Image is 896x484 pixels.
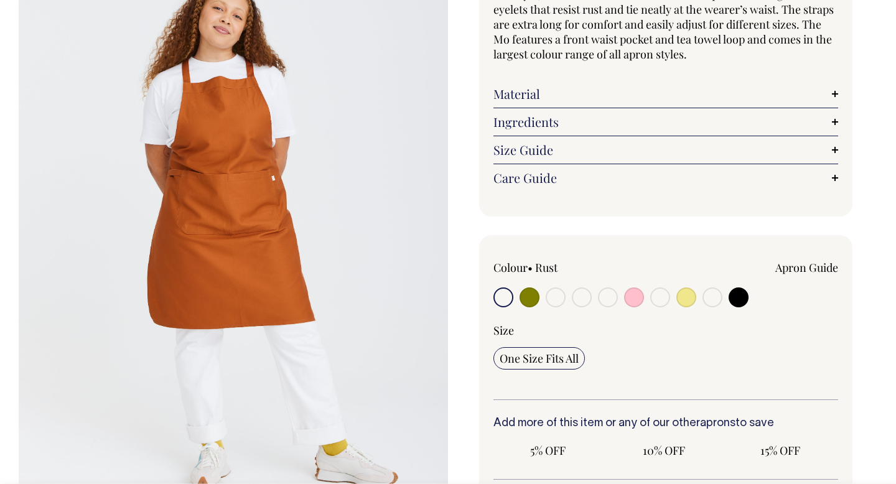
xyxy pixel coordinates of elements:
label: Rust [535,260,558,275]
a: Care Guide [493,170,838,185]
a: Material [493,86,838,101]
h6: Add more of this item or any of our other to save [493,417,838,430]
input: One Size Fits All [493,347,585,370]
span: • [528,260,533,275]
span: 10% OFF [616,443,712,458]
div: Colour [493,260,632,275]
a: Ingredients [493,114,838,129]
input: 10% OFF [610,439,719,462]
div: Size [493,323,838,338]
span: 15% OFF [732,443,828,458]
input: 5% OFF [493,439,602,462]
span: One Size Fits All [500,351,579,366]
span: 5% OFF [500,443,596,458]
a: Size Guide [493,142,838,157]
a: Apron Guide [775,260,838,275]
a: aprons [700,418,735,429]
input: 15% OFF [726,439,834,462]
